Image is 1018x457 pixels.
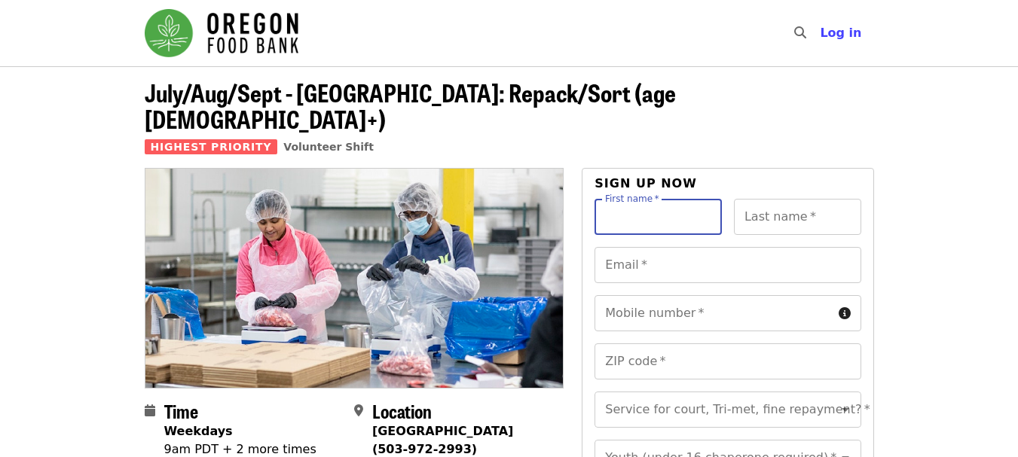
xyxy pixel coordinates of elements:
[372,398,432,424] span: Location
[145,75,676,136] span: July/Aug/Sept - [GEOGRAPHIC_DATA]: Repack/Sort (age [DEMOGRAPHIC_DATA]+)
[595,199,722,235] input: First name
[595,295,832,331] input: Mobile number
[145,404,155,418] i: calendar icon
[808,18,873,48] button: Log in
[595,247,861,283] input: Email
[164,424,233,438] strong: Weekdays
[595,176,697,190] span: Sign up now
[815,15,827,51] input: Search
[145,139,278,154] span: Highest Priority
[794,26,806,40] i: search icon
[820,26,861,40] span: Log in
[164,398,198,424] span: Time
[145,9,298,57] img: Oregon Food Bank - Home
[605,194,659,203] label: First name
[372,424,513,456] strong: [GEOGRAPHIC_DATA] (503-972-2993)
[595,343,861,379] input: ZIP code
[839,306,851,321] i: circle-info icon
[354,404,363,418] i: map-marker-alt icon
[835,399,856,420] button: Open
[283,141,374,153] a: Volunteer Shift
[734,199,861,235] input: Last name
[145,169,564,387] img: July/Aug/Sept - Beaverton: Repack/Sort (age 10+) organized by Oregon Food Bank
